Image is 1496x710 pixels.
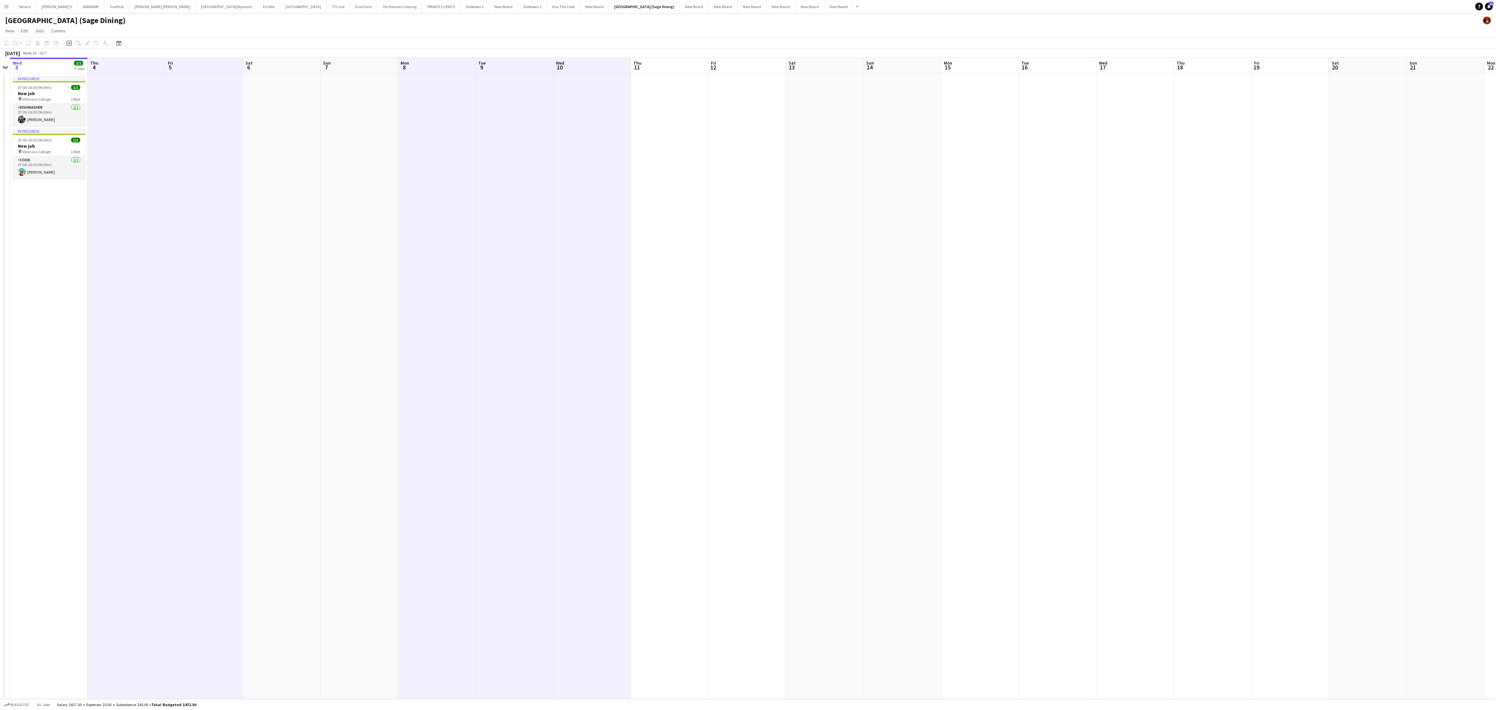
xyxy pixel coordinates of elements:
span: 20 [1331,64,1339,71]
span: Sun [323,60,331,66]
span: 1 Role [71,149,80,154]
app-card-role: DISHWASHER1/107:00-16:30 (9h30m)[PERSON_NAME] [13,104,85,126]
span: Wed [13,60,22,66]
button: PRIVATE CLIENTS [422,0,460,13]
span: Fri [711,60,716,66]
button: Budgeted [3,701,30,708]
div: EDT [40,51,47,55]
span: 17 [1098,64,1107,71]
span: 4 [89,64,98,71]
a: Edit [18,27,31,35]
span: Edit [21,28,28,34]
button: Kiss The Cook [547,0,580,13]
span: 14 [865,64,874,71]
span: View [5,28,14,34]
span: 31 [1489,2,1493,6]
span: Tue [478,60,486,66]
span: 1/1 [71,138,80,142]
button: ARAMARK [78,0,104,13]
span: 1 Role [71,97,80,102]
button: [PERSON_NAME] [PERSON_NAME] [129,0,196,13]
span: Thu [1177,60,1185,66]
button: Dvid hard [350,0,377,13]
button: Slabtown 2 [518,0,547,13]
div: In progress [13,76,85,81]
span: 13 [788,64,796,71]
span: 18 [1176,64,1185,71]
span: 8 [400,64,409,71]
span: Week 36 [21,51,38,55]
span: Fri [168,60,173,66]
h1: [GEOGRAPHIC_DATA] (Sage Dining) [5,16,126,25]
span: Villanova Collage [22,149,51,154]
div: [DATE] [5,50,20,56]
div: Salary $427.50 + Expenses $0.00 + Subsistence $45.00 = [57,702,196,707]
button: 7th Heaven Catering [377,0,422,13]
span: 6 [244,64,253,71]
span: 21 [1408,64,1417,71]
span: Budgeted [10,703,29,707]
app-user-avatar: Yani Salas [1483,17,1491,24]
button: Slabtown 1 [460,0,489,13]
button: [PERSON_NAME]'S [36,0,78,13]
button: TrailHub [104,0,129,13]
span: Sun [866,60,874,66]
span: 10 [555,64,564,71]
button: [GEOGRAPHIC_DATA](Ryerson) [196,0,258,13]
span: Total Budgeted $472.50 [151,702,196,707]
button: Seneca [13,0,36,13]
app-card-role: COOK1/107:00-16:30 (9h30m)[PERSON_NAME] [13,156,85,178]
span: Sat [1332,60,1339,66]
div: In progress [13,129,85,134]
span: 1/1 [71,85,80,90]
button: New Board [709,0,738,13]
button: [GEOGRAPHIC_DATA] (Sage Dining) [609,0,680,13]
span: 07:00-16:30 (9h30m) [18,138,52,142]
span: Jobs [35,28,44,34]
div: 2 Jobs [74,66,84,71]
a: Comms [48,27,68,35]
span: Comms [51,28,66,34]
span: 15 [943,64,952,71]
button: New Board [489,0,518,13]
span: 5 [167,64,173,71]
span: 12 [710,64,716,71]
span: 22 [1486,64,1495,71]
span: Thu [633,60,642,66]
span: Villanova Collage [22,97,51,102]
span: Sat [245,60,253,66]
span: Mon [944,60,952,66]
button: New Board [767,0,795,13]
button: En Ville [258,0,280,13]
span: Wed [556,60,564,66]
span: Mon [401,60,409,66]
button: New Board [680,0,709,13]
button: TO Live [327,0,350,13]
span: 7 [322,64,331,71]
span: Fri [1254,60,1259,66]
span: 9 [477,64,486,71]
span: Thu [90,60,98,66]
button: New Board [738,0,767,13]
span: All jobs [36,702,51,707]
a: Jobs [32,27,47,35]
span: Sat [789,60,796,66]
a: View [3,27,17,35]
button: New Board [580,0,609,13]
button: New Board [824,0,853,13]
span: Mon [1487,60,1495,66]
span: 16 [1020,64,1029,71]
span: Tue [1021,60,1029,66]
app-job-card: In progress07:00-16:30 (9h30m)1/1New job Villanova Collage1 RoleDISHWASHER1/107:00-16:30 (9h30m)[... [13,76,85,126]
button: [GEOGRAPHIC_DATA] [280,0,327,13]
h3: New job [13,91,85,96]
span: Sun [1409,60,1417,66]
button: New Board [795,0,824,13]
span: 2/2 [74,61,83,66]
app-job-card: In progress07:00-16:30 (9h30m)1/1New job Villanova Collage1 RoleCOOK1/107:00-16:30 (9h30m)[PERSON... [13,129,85,178]
span: 19 [1253,64,1259,71]
h3: New job [13,143,85,149]
a: 31 [1485,3,1493,10]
